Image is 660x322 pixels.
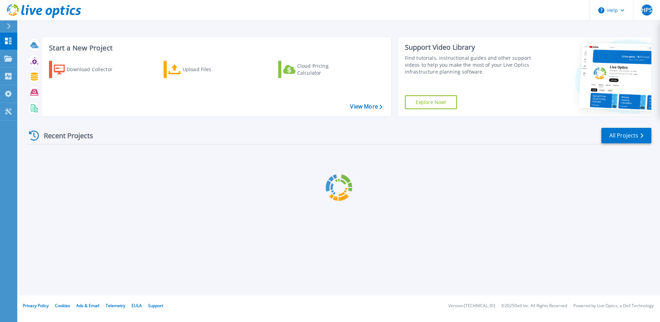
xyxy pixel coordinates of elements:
a: View More [350,103,382,110]
a: Download Collector [49,61,126,78]
div: Support Video Library [405,43,534,52]
a: Ads & Email [76,303,99,309]
a: Upload Files [164,61,241,78]
a: Cookies [55,303,70,309]
div: Cloud Pricing Calculator [297,63,352,76]
a: Explore Now! [405,95,457,109]
h3: Start a New Project [49,44,382,52]
li: © 2025 Dell Inc. All Rights Reserved [501,304,567,308]
a: Support [148,303,163,309]
div: Download Collector [67,63,122,76]
div: Upload Files [183,63,238,76]
a: All Projects [601,128,651,143]
span: HPS [641,7,652,13]
a: Privacy Policy [23,303,49,309]
a: Telemetry [106,303,125,309]
a: EULA [132,303,142,309]
li: Powered by Live Optics, a Dell Technology [573,304,654,308]
li: Version: [TECHNICAL_ID] [448,304,495,308]
a: Cloud Pricing Calculator [278,61,355,78]
div: Find tutorials, instructional guides and other support videos to help you make the most of your L... [405,55,534,75]
div: Recent Projects [27,127,103,144]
